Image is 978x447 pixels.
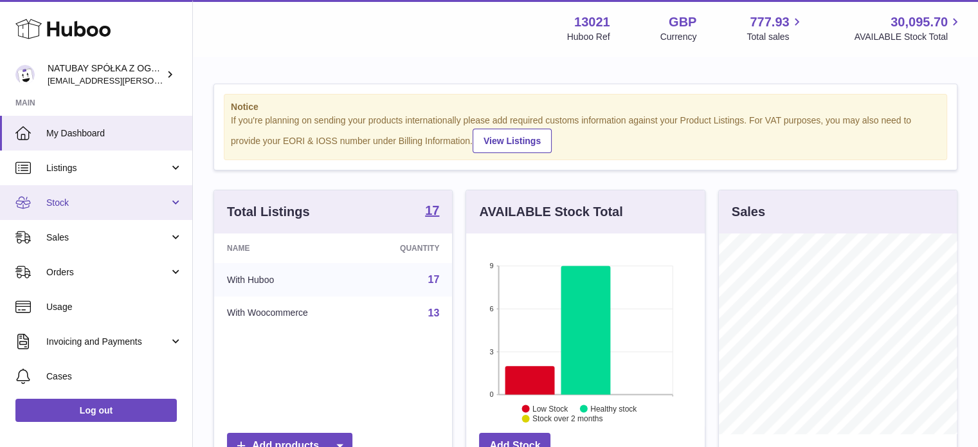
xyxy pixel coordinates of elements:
span: Cases [46,370,183,383]
span: Stock [46,197,169,209]
text: 3 [490,347,494,355]
a: 13 [428,307,440,318]
a: 30,095.70 AVAILABLE Stock Total [854,14,963,43]
th: Quantity [362,233,453,263]
span: My Dashboard [46,127,183,140]
strong: Notice [231,101,940,113]
a: 17 [428,274,440,285]
div: Currency [660,31,697,43]
td: With Woocommerce [214,296,362,330]
a: View Listings [473,129,552,153]
strong: 13021 [574,14,610,31]
div: If you're planning on sending your products internationally please add required customs informati... [231,114,940,153]
div: Huboo Ref [567,31,610,43]
span: Total sales [747,31,804,43]
a: 777.93 Total sales [747,14,804,43]
span: Listings [46,162,169,174]
strong: GBP [669,14,696,31]
span: 777.93 [750,14,789,31]
span: [EMAIL_ADDRESS][PERSON_NAME][DOMAIN_NAME] [48,75,258,86]
strong: 17 [425,204,439,217]
td: With Huboo [214,263,362,296]
h3: Sales [732,203,765,221]
text: Stock over 2 months [532,414,602,423]
text: 0 [490,390,494,398]
span: AVAILABLE Stock Total [854,31,963,43]
span: Orders [46,266,169,278]
text: 6 [490,305,494,313]
span: Sales [46,232,169,244]
text: Low Stock [532,404,568,413]
h3: AVAILABLE Stock Total [479,203,622,221]
text: Healthy stock [590,404,637,413]
th: Name [214,233,362,263]
a: 17 [425,204,439,219]
div: NATUBAY SPÓŁKA Z OGRANICZONĄ ODPOWIEDZIALNOŚCIĄ [48,62,163,87]
a: Log out [15,399,177,422]
span: 30,095.70 [891,14,948,31]
span: Invoicing and Payments [46,336,169,348]
text: 9 [490,262,494,269]
img: kacper.antkowski@natubay.pl [15,65,35,84]
span: Usage [46,301,183,313]
h3: Total Listings [227,203,310,221]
